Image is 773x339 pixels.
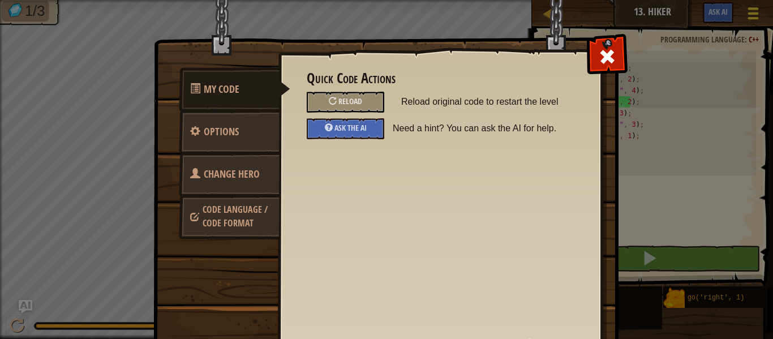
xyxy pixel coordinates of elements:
[338,96,362,106] span: Reload
[307,92,384,113] div: Reload original code to restart the level
[179,110,280,154] a: Options
[307,118,384,139] div: Ask the AI
[204,82,239,96] span: Quick Code Actions
[401,92,573,112] span: Reload original code to restart the level
[179,67,290,111] a: My Code
[393,118,582,139] span: Need a hint? You can ask the AI for help.
[307,71,573,86] h3: Quick Code Actions
[334,122,367,133] span: Ask the AI
[204,125,239,139] span: Configure settings
[204,167,260,181] span: Choose hero, language
[203,203,268,229] span: Choose hero, language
